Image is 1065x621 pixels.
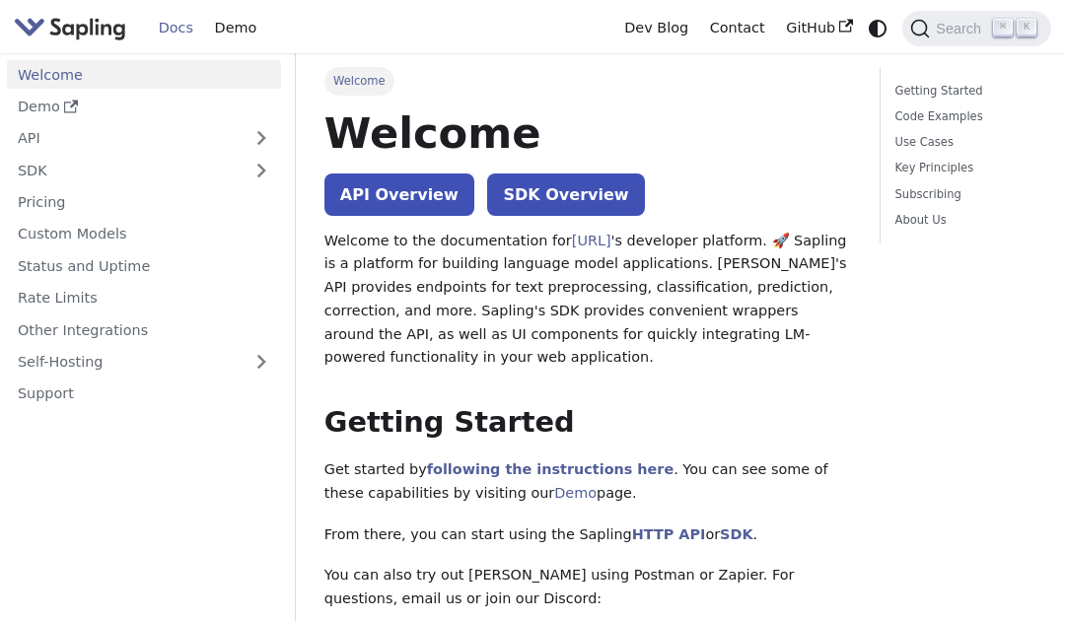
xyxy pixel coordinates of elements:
[720,526,752,542] a: SDK
[613,13,698,43] a: Dev Blog
[324,106,852,160] h1: Welcome
[7,251,281,280] a: Status and Uptime
[554,485,597,501] a: Demo
[572,233,611,248] a: [URL]
[895,159,1029,177] a: Key Principles
[7,188,281,217] a: Pricing
[324,173,474,216] a: API Overview
[148,13,204,43] a: Docs
[895,185,1029,204] a: Subscribing
[7,220,281,248] a: Custom Models
[324,458,852,506] p: Get started by . You can see some of these capabilities by visiting our page.
[324,230,852,371] p: Welcome to the documentation for 's developer platform. 🚀 Sapling is a platform for building lang...
[242,124,281,153] button: Expand sidebar category 'API'
[7,315,281,344] a: Other Integrations
[902,11,1050,46] button: Search (Command+K)
[7,379,281,408] a: Support
[324,67,394,95] span: Welcome
[427,461,674,477] a: following the instructions here
[895,211,1029,230] a: About Us
[204,13,267,43] a: Demo
[895,82,1029,101] a: Getting Started
[324,405,852,441] h2: Getting Started
[7,124,242,153] a: API
[324,564,852,611] p: You can also try out [PERSON_NAME] using Postman or Zapier. For questions, email us or join our D...
[324,523,852,547] p: From there, you can start using the Sapling or .
[7,93,281,121] a: Demo
[7,60,281,89] a: Welcome
[7,284,281,312] a: Rate Limits
[14,14,133,42] a: Sapling.ai
[7,348,281,377] a: Self-Hosting
[895,133,1029,152] a: Use Cases
[1017,19,1036,36] kbd: K
[14,14,126,42] img: Sapling.ai
[930,21,993,36] span: Search
[864,14,892,42] button: Switch between dark and light mode (currently system mode)
[324,67,852,95] nav: Breadcrumbs
[487,173,644,216] a: SDK Overview
[993,19,1013,36] kbd: ⌘
[7,156,242,184] a: SDK
[632,526,706,542] a: HTTP API
[242,156,281,184] button: Expand sidebar category 'SDK'
[895,107,1029,126] a: Code Examples
[775,13,863,43] a: GitHub
[699,13,776,43] a: Contact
